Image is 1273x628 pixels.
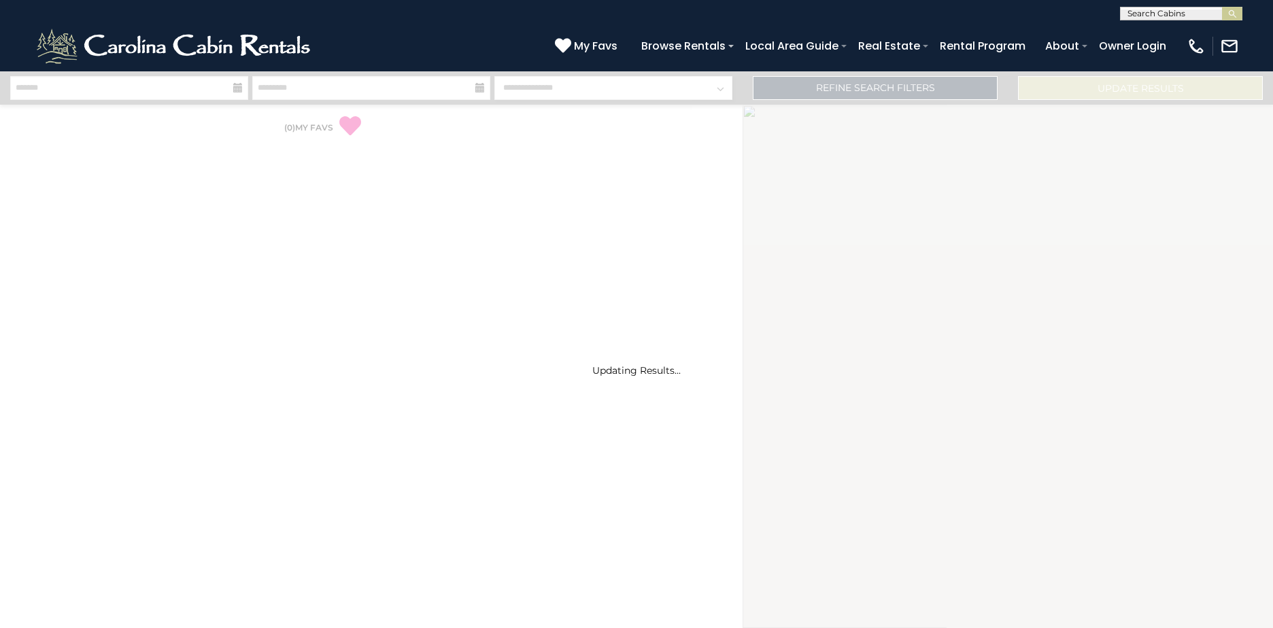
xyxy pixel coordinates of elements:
span: My Favs [574,37,617,54]
a: About [1038,34,1086,58]
a: Browse Rentals [634,34,732,58]
img: phone-regular-white.png [1187,37,1206,56]
a: Real Estate [851,34,927,58]
a: Local Area Guide [739,34,845,58]
img: mail-regular-white.png [1220,37,1239,56]
a: My Favs [555,37,621,55]
a: Owner Login [1092,34,1173,58]
a: Rental Program [933,34,1032,58]
img: White-1-2.png [34,26,316,67]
